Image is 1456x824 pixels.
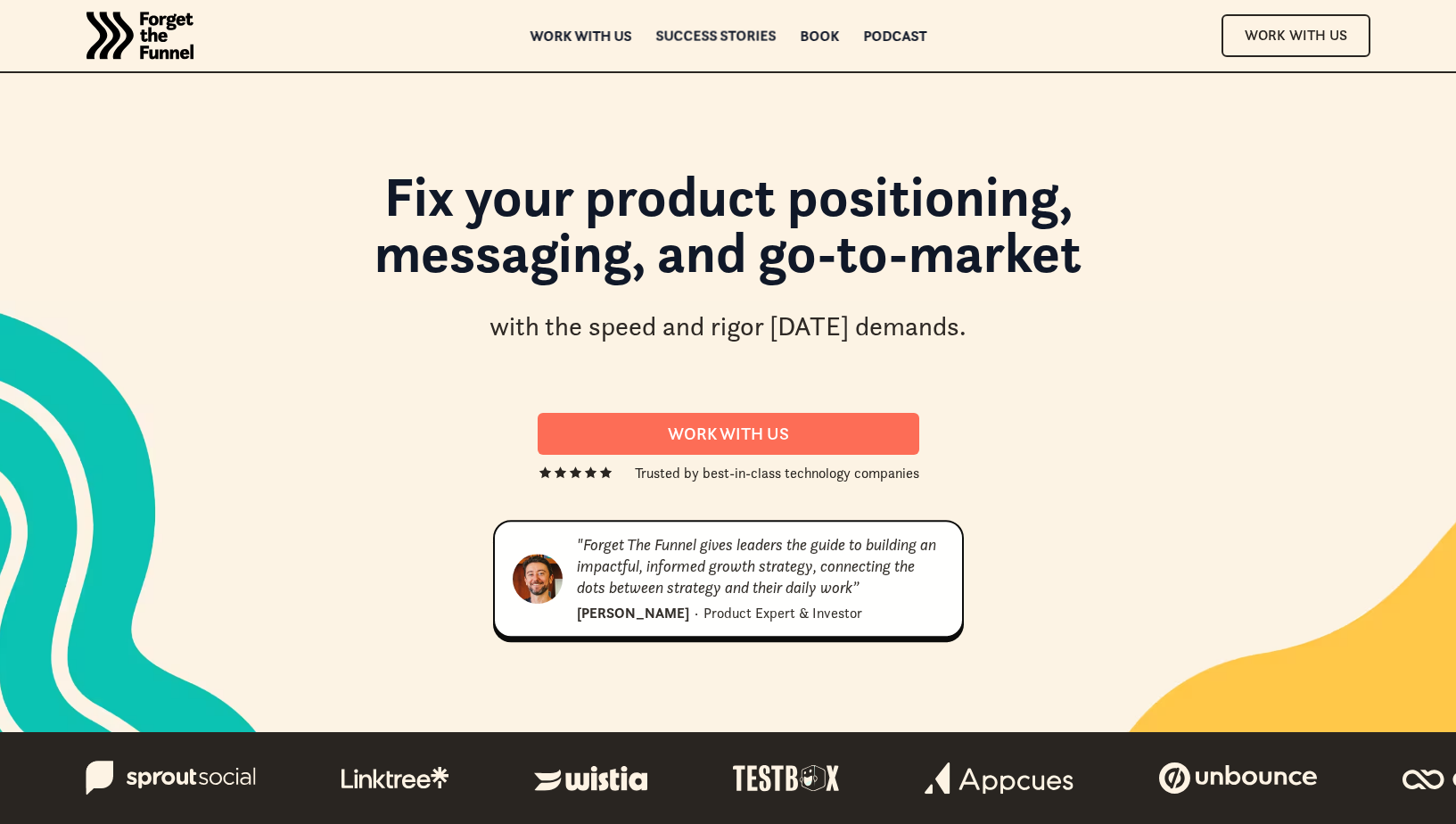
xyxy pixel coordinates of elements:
a: Work With Us [1222,14,1370,56]
a: Work With us [538,413,919,455]
div: · [695,602,698,623]
h1: Fix your product positioning, messaging, and go-to-market [247,169,1210,298]
a: Book [800,29,839,42]
div: Product Expert & Investor [703,602,862,623]
div: [PERSON_NAME] [577,602,689,623]
div: "Forget The Funnel gives leaders the guide to building an impactful, informed growth strategy, co... [577,534,944,598]
div: Success Stories [655,29,776,41]
a: Success Stories [655,29,776,42]
div: with the speed and rigor [DATE] demands. [489,309,967,345]
div: Trusted by best-in-class technology companies [635,462,919,483]
div: Work With us [559,424,898,444]
a: Podcast [863,29,926,42]
a: Work with us [530,29,631,42]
